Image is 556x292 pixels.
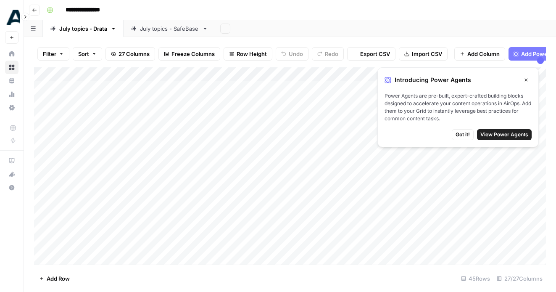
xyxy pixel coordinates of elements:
a: July topics - SafeBase [124,20,215,37]
button: Import CSV [399,47,448,61]
div: July topics - Drata [59,24,107,33]
button: Workspace: Drata [5,7,18,28]
button: Add Column [454,47,505,61]
button: Sort [73,47,102,61]
span: Filter [43,50,56,58]
button: Export CSV [347,47,395,61]
span: Got it! [456,131,470,138]
button: 27 Columns [105,47,155,61]
span: View Power Agents [480,131,528,138]
div: What's new? [5,168,18,181]
span: Add Column [467,50,500,58]
button: What's new? [5,167,18,181]
button: Help + Support [5,181,18,194]
button: Filter [37,47,69,61]
a: Settings [5,101,18,114]
a: AirOps Academy [5,154,18,167]
span: Freeze Columns [171,50,215,58]
div: 27/27 Columns [493,272,546,285]
a: July topics - Drata [43,20,124,37]
span: 27 Columns [119,50,150,58]
a: Browse [5,61,18,74]
span: Row Height [237,50,267,58]
button: Undo [276,47,308,61]
span: Add Row [47,274,70,283]
span: Sort [78,50,89,58]
button: Add Row [34,272,75,285]
span: Power Agents are pre-built, expert-crafted building blocks designed to accelerate your content op... [385,92,532,122]
span: Import CSV [412,50,442,58]
span: Redo [325,50,338,58]
img: Drata Logo [5,10,20,25]
button: Row Height [224,47,272,61]
span: Export CSV [360,50,390,58]
a: Usage [5,88,18,101]
button: Got it! [452,129,474,140]
div: July topics - SafeBase [140,24,199,33]
a: Your Data [5,74,18,88]
div: Introducing Power Agents [385,74,532,85]
button: View Power Agents [477,129,532,140]
span: Undo [289,50,303,58]
div: 45 Rows [458,272,493,285]
a: Home [5,47,18,61]
button: Redo [312,47,344,61]
button: Freeze Columns [158,47,220,61]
